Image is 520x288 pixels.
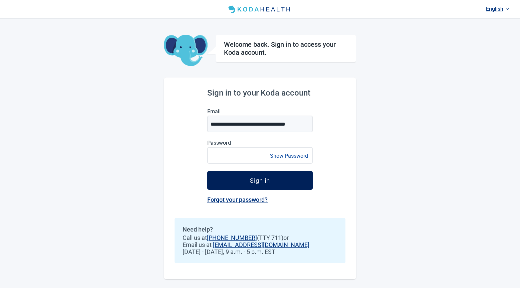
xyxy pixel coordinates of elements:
h2: Sign in to your Koda account [207,88,313,98]
a: Forgot your password? [207,196,268,203]
a: [PHONE_NUMBER] [207,234,257,241]
button: Show Password [268,151,310,160]
img: Koda Elephant [164,35,208,67]
h2: Need help? [183,226,337,233]
img: Koda Health [226,4,294,15]
a: [EMAIL_ADDRESS][DOMAIN_NAME] [213,241,309,248]
span: [DATE] - [DATE], 9 a.m. - 5 p.m. EST [183,248,337,255]
label: Password [207,140,313,146]
a: Current language: English [483,3,512,14]
span: Call us at (TTY 711) or [183,234,337,241]
div: Sign in [250,177,270,184]
label: Email [207,108,313,115]
span: down [506,7,509,11]
button: Sign in [207,171,313,190]
h1: Welcome back. Sign in to access your Koda account. [224,40,348,56]
span: Email us at [183,241,337,248]
main: Main content [164,19,356,279]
